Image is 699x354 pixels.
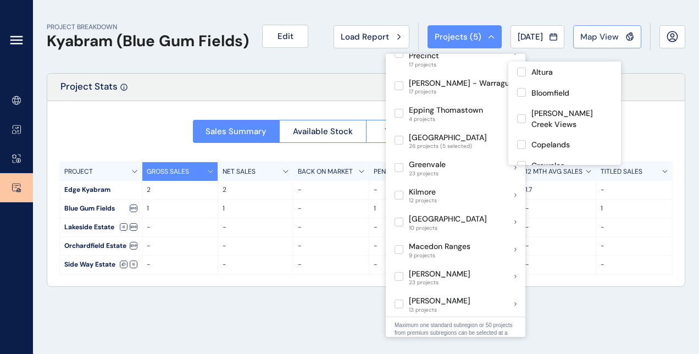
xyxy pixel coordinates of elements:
div: Edge Kyabram [60,181,142,199]
button: Edit [262,25,308,48]
span: 9 projects [409,252,470,259]
p: - [601,223,668,232]
p: - [374,241,440,251]
p: Maximum one standard subregion or 50 projects from premium subregions can be selected at a time. [395,322,517,345]
p: - [525,223,592,232]
button: Projects (5) [428,25,502,48]
span: Map View [580,31,619,42]
span: Load Report [341,31,389,42]
p: Crownlea [531,161,565,172]
span: 4 projects [409,116,483,123]
p: - [298,241,364,251]
p: TITLED SALES [601,167,642,176]
p: - [525,204,592,213]
p: - [374,260,440,269]
p: - [298,223,364,232]
p: Kilmore [409,187,437,198]
p: Epping Thomastown [409,105,483,116]
p: BACK ON MARKET [298,167,353,176]
button: Load Report [334,25,409,48]
span: Edit [278,31,293,42]
p: - [298,185,364,195]
p: Copelands [531,140,570,151]
span: 10 projects [409,225,487,231]
button: Available Stock [279,120,366,143]
p: [GEOGRAPHIC_DATA] [409,132,487,143]
p: [PERSON_NAME] Creek Views [531,108,612,130]
p: PENDING CONTRACTS [374,167,435,176]
p: [PERSON_NAME] - Warragul [409,78,511,89]
p: Altura [531,67,553,78]
p: Macedon Ranges [409,241,470,252]
button: Map View [573,25,641,48]
span: Sales Summary [206,126,267,137]
p: 1 [374,204,440,213]
p: 1 [601,204,668,213]
p: PROJECT BREAKDOWN [47,23,249,32]
p: - [601,241,668,251]
span: 23 projects [409,279,470,286]
button: [DATE] [511,25,564,48]
p: 1 [223,204,289,213]
p: 1.7 [525,185,592,195]
span: 12 projects [409,197,437,204]
span: Available Stock [293,126,353,137]
p: - [147,223,213,232]
p: - [601,260,668,269]
span: Total Supply [385,126,434,137]
span: 23 projects [409,170,446,177]
span: 17 projects [409,62,514,68]
p: [GEOGRAPHIC_DATA] [409,214,487,225]
div: Side Way Estate [60,256,142,274]
p: Project Stats [60,80,118,101]
p: - [298,260,364,269]
span: [DATE] [518,31,543,42]
p: 12 MTH AVG SALES [525,167,582,176]
p: - [374,185,440,195]
p: - [147,241,213,251]
p: - [374,223,440,232]
span: Projects ( 5 ) [435,31,481,42]
p: 2 [223,185,289,195]
p: - [601,185,668,195]
p: - [298,204,364,213]
p: - [223,241,289,251]
p: - [147,260,213,269]
button: Sales Summary [193,120,280,143]
p: GROSS SALES [147,167,189,176]
div: Orchardfield Estate [60,237,142,255]
span: 26 projects (5 selected) [409,143,487,150]
p: - [525,241,592,251]
p: - [525,260,592,269]
p: [PERSON_NAME] [409,296,470,307]
p: Bloomfield [531,88,569,99]
p: 1 [147,204,213,213]
p: [PERSON_NAME] [409,269,470,280]
span: 13 projects [409,307,470,313]
span: 17 projects [409,88,511,95]
p: Greenvale [409,159,446,170]
p: 2 [147,185,213,195]
button: Total Supply [366,120,453,143]
div: Lakeside Estate [60,218,142,236]
div: Blue Gum Fields [60,200,142,218]
p: PROJECT [64,167,93,176]
p: - [223,223,289,232]
p: - [223,260,289,269]
h1: Kyabram (Blue Gum Fields) [47,32,249,51]
p: NET SALES [223,167,256,176]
